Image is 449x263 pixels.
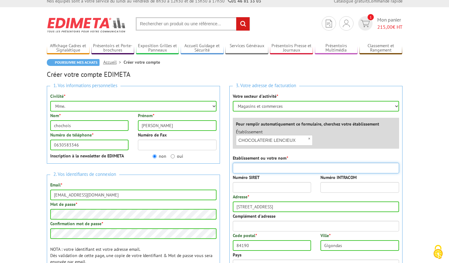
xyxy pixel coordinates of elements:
[50,93,65,99] label: Civilité
[50,170,119,179] span: 2. Vos identifiants de connexion
[233,194,249,200] label: Adresse
[138,132,167,138] label: Numéro de Fax
[233,252,242,258] label: Pays
[343,20,350,27] img: devis rapide
[236,17,250,31] input: rechercher
[233,174,260,181] label: Numéro SIRET
[357,16,403,31] a: devis rapide 1 Mon panier 215,00€ HT
[225,43,268,53] a: Services Généraux
[430,244,446,260] img: Cookies (fenêtre modale)
[377,24,393,30] span: 215,00
[377,16,403,31] span: Mon panier
[233,93,278,99] label: Votre secteur d'activité
[236,121,379,127] label: Pour remplir automatiquement ce formulaire, cherchez votre établissement
[171,153,183,159] label: oui
[47,71,403,78] h2: Créer votre compte EDIMETA
[181,43,224,53] a: Accueil Guidage et Sécurité
[136,43,179,53] a: Exposition Grilles et Panneaux
[368,14,374,20] span: 1
[136,17,250,31] input: Rechercher un produit ou une référence...
[50,182,62,188] label: Email
[50,132,93,138] label: Numéro de téléphone
[361,20,370,27] img: devis rapide
[427,242,449,263] button: Cookies (fenêtre modale)
[47,13,126,37] img: Edimeta
[50,82,120,90] span: 1. Vos informations personnelles
[233,82,299,90] span: 3. Votre adresse de facturation
[315,43,358,53] a: Présentoirs Multimédia
[124,59,160,65] li: Créer votre compte
[326,20,332,27] img: devis rapide
[138,112,154,119] label: Prénom
[91,43,134,53] a: Présentoirs et Porte-brochures
[50,201,77,207] label: Mot de passe
[306,135,313,143] span: ×
[270,43,313,53] a: Présentoirs Presse et Journaux
[171,154,175,158] input: oui
[50,112,61,119] label: Nom
[47,59,100,66] a: Poursuivre mes achats
[50,153,124,159] strong: Inscription à la newsletter de EDIMETA
[153,153,166,159] label: non
[103,59,124,65] a: Accueil
[377,23,403,31] span: € HT
[231,129,318,146] div: Établissement
[320,174,357,181] label: Numéro INTRACOM
[320,232,330,239] label: Ville
[50,221,103,227] label: Confirmation mot de passe
[153,154,157,158] input: non
[47,43,90,53] a: Affichage Cadres et Signalétique
[233,232,257,239] label: Code postal
[359,43,403,53] a: Classement et Rangement
[233,213,276,219] label: Complément d'adresse
[233,155,288,161] label: Etablissement ou votre nom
